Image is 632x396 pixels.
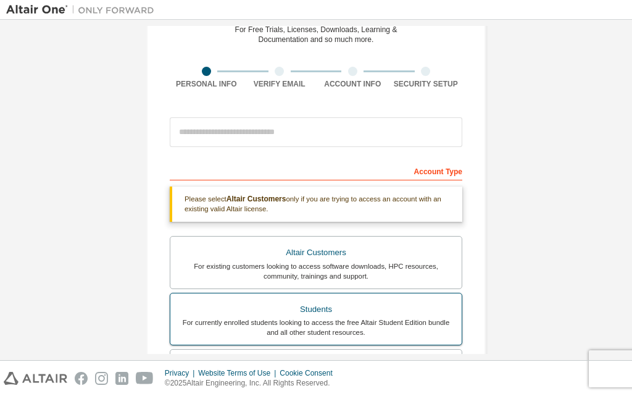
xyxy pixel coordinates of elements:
[178,244,454,261] div: Altair Customers
[170,79,243,89] div: Personal Info
[389,79,463,89] div: Security Setup
[165,368,198,378] div: Privacy
[316,79,389,89] div: Account Info
[4,372,67,385] img: altair_logo.svg
[280,368,339,378] div: Cookie Consent
[170,187,462,222] div: Please select only if you are trying to access an account with an existing valid Altair license.
[115,372,128,385] img: linkedin.svg
[95,372,108,385] img: instagram.svg
[178,301,454,318] div: Students
[165,378,340,389] p: © 2025 Altair Engineering, Inc. All Rights Reserved.
[227,195,286,203] b: Altair Customers
[198,368,280,378] div: Website Terms of Use
[136,372,154,385] img: youtube.svg
[235,25,397,44] div: For Free Trials, Licenses, Downloads, Learning & Documentation and so much more.
[6,4,160,16] img: Altair One
[75,372,88,385] img: facebook.svg
[243,79,317,89] div: Verify Email
[170,161,462,180] div: Account Type
[178,318,454,337] div: For currently enrolled students looking to access the free Altair Student Edition bundle and all ...
[178,261,454,281] div: For existing customers looking to access software downloads, HPC resources, community, trainings ...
